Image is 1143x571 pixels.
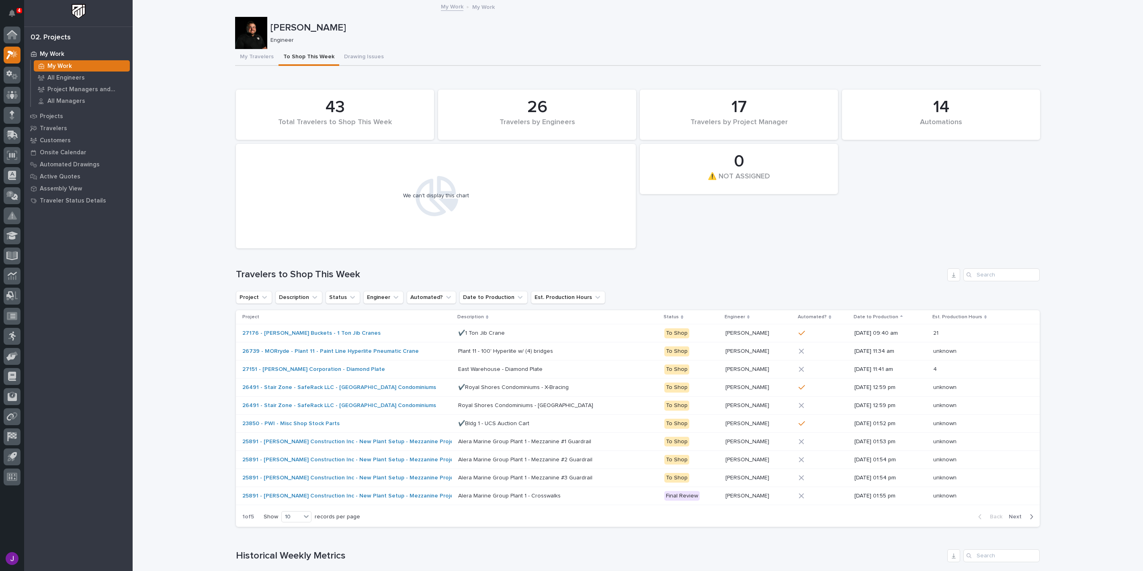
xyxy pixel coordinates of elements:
[458,364,544,373] p: East Warehouse - Diamond Plate
[963,268,1040,281] div: Search
[972,513,1006,520] button: Back
[653,118,824,135] div: Travelers by Project Manager
[664,383,689,393] div: To Shop
[933,473,958,481] p: unknown
[236,469,1040,487] tr: 25891 - [PERSON_NAME] Construction Inc - New Plant Setup - Mezzanine Project Alera Marine Group P...
[664,401,689,411] div: To Shop
[664,419,689,429] div: To Shop
[4,5,20,22] button: Notifications
[282,513,301,521] div: 10
[242,313,259,321] p: Project
[339,49,389,66] button: Drawing Issues
[363,291,404,304] button: Engineer
[236,379,1040,397] tr: 26491 - Stair Zone - SafeRack LLC - [GEOGRAPHIC_DATA] Condominiums ✔️Royal Shores Condominiums - ...
[24,158,133,170] a: Automated Drawings
[725,364,771,373] p: [PERSON_NAME]
[31,33,71,42] div: 02. Projects
[725,328,771,337] p: [PERSON_NAME]
[664,473,689,483] div: To Shop
[725,383,771,391] p: [PERSON_NAME]
[653,151,824,172] div: 0
[47,63,72,70] p: My Work
[250,118,420,135] div: Total Travelers to Shop This Week
[798,313,827,321] p: Automated?
[854,366,927,373] p: [DATE] 11:41 am
[1006,513,1040,520] button: Next
[933,346,958,355] p: unknown
[403,192,469,199] div: We can't display this chart
[242,366,385,373] a: 27151 - [PERSON_NAME] Corporation - Diamond Plate
[40,173,80,180] p: Active Quotes
[458,346,555,355] p: Plant 11 - 100' Hyperlite w/ (4) bridges
[10,10,20,23] div: Notifications4
[441,2,463,11] a: My Work
[458,401,595,409] p: Royal Shores Condominiums - [GEOGRAPHIC_DATA]
[963,549,1040,562] div: Search
[985,513,1002,520] span: Back
[653,97,824,117] div: 17
[236,507,260,527] p: 1 of 5
[854,420,927,427] p: [DATE] 01:52 pm
[326,291,360,304] button: Status
[242,420,340,427] a: 23850 - PWI - Misc Shop Stock Parts
[270,22,1038,34] p: [PERSON_NAME]
[236,415,1040,433] tr: 23850 - PWI - Misc Shop Stock Parts ✔️Bldg 1 - UCS Auction Cart✔️Bldg 1 - UCS Auction Cart To Sho...
[235,49,279,66] button: My Travelers
[725,455,771,463] p: [PERSON_NAME]
[24,194,133,207] a: Traveler Status Details
[725,419,771,427] p: [PERSON_NAME]
[531,291,605,304] button: Est. Production Hours
[725,473,771,481] p: [PERSON_NAME]
[236,324,1040,342] tr: 27176 - [PERSON_NAME] Buckets - 1 Ton Jib Cranes ✔️1 Ton Jib Crane✔️1 Ton Jib Crane To Shop[PERSO...
[856,97,1026,117] div: 14
[1009,513,1026,520] span: Next
[664,364,689,375] div: To Shop
[24,134,133,146] a: Customers
[24,170,133,182] a: Active Quotes
[40,51,64,58] p: My Work
[40,197,106,205] p: Traveler Status Details
[854,438,927,445] p: [DATE] 01:53 pm
[452,97,623,117] div: 26
[236,433,1040,451] tr: 25891 - [PERSON_NAME] Construction Inc - New Plant Setup - Mezzanine Project Alera Marine Group P...
[725,346,771,355] p: [PERSON_NAME]
[18,8,20,13] p: 4
[242,384,436,391] a: 26491 - Stair Zone - SafeRack LLC - [GEOGRAPHIC_DATA] Condominiums
[472,2,495,11] p: My Work
[40,161,100,168] p: Automated Drawings
[933,383,958,391] p: unknown
[71,4,86,19] img: Workspace Logo
[452,118,623,135] div: Travelers by Engineers
[31,60,133,72] a: My Work
[933,328,940,337] p: 21
[24,110,133,122] a: Projects
[933,455,958,463] p: unknown
[40,185,82,192] p: Assembly View
[47,86,127,93] p: Project Managers and Engineers
[458,455,594,463] p: Alera Marine Group Plant 1 - Mezzanine #2 Guardrail
[933,419,958,427] p: unknown
[242,493,459,499] a: 25891 - [PERSON_NAME] Construction Inc - New Plant Setup - Mezzanine Project
[664,455,689,465] div: To Shop
[854,384,927,391] p: [DATE] 12:59 pm
[236,342,1040,360] tr: 26739 - MORryde - Plant 11 - Paint Line Hyperlite Pneumatic Crane Plant 11 - 100' Hyperlite w/ (4...
[236,397,1040,415] tr: 26491 - Stair Zone - SafeRack LLC - [GEOGRAPHIC_DATA] Condominiums Royal Shores Condominiums - [G...
[47,98,85,105] p: All Managers
[664,328,689,338] div: To Shop
[458,437,593,445] p: Alera Marine Group Plant 1 - Mezzanine #1 Guardrail
[664,346,689,356] div: To Shop
[24,122,133,134] a: Travelers
[31,84,133,95] a: Project Managers and Engineers
[725,401,771,409] p: [PERSON_NAME]
[242,348,419,355] a: 26739 - MORryde - Plant 11 - Paint Line Hyperlite Pneumatic Crane
[279,49,339,66] button: To Shop This Week
[236,487,1040,505] tr: 25891 - [PERSON_NAME] Construction Inc - New Plant Setup - Mezzanine Project Alera Marine Group P...
[40,125,67,132] p: Travelers
[4,550,20,567] button: users-avatar
[933,401,958,409] p: unknown
[24,48,133,60] a: My Work
[664,313,679,321] p: Status
[725,313,745,321] p: Engineer
[725,491,771,499] p: [PERSON_NAME]
[664,437,689,447] div: To Shop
